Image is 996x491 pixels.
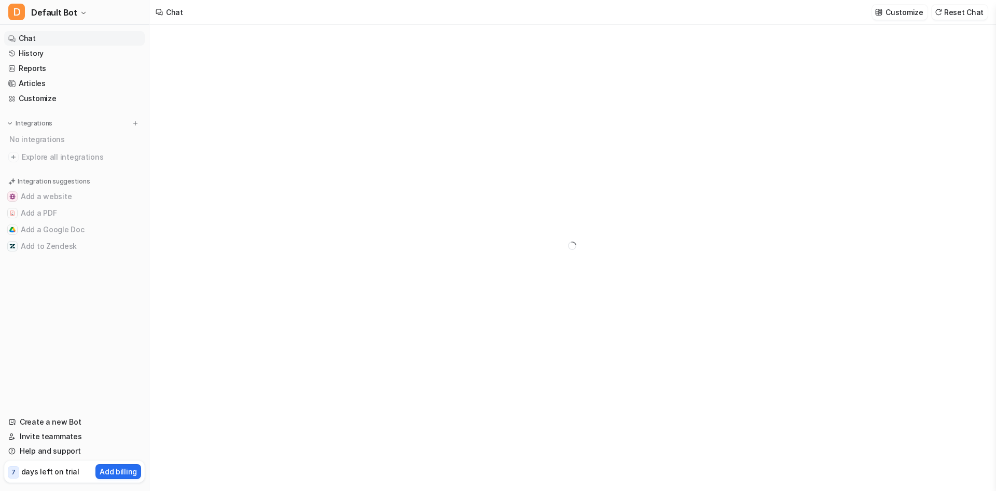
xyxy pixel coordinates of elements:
p: Integrations [16,119,52,128]
img: menu_add.svg [132,120,139,127]
button: Integrations [4,118,56,129]
p: 7 [11,468,16,477]
span: D [8,4,25,20]
span: Default Bot [31,5,77,20]
button: Add a websiteAdd a website [4,188,145,205]
img: reset [935,8,942,16]
a: History [4,46,145,61]
a: Customize [4,91,145,106]
img: explore all integrations [8,152,19,162]
img: expand menu [6,120,13,127]
a: Create a new Bot [4,415,145,429]
button: Customize [872,5,927,20]
a: Explore all integrations [4,150,145,164]
a: Articles [4,76,145,91]
p: days left on trial [21,466,79,477]
img: Add to Zendesk [9,243,16,249]
span: Explore all integrations [22,149,141,165]
button: Add a PDFAdd a PDF [4,205,145,221]
img: customize [875,8,882,16]
a: Help and support [4,444,145,458]
a: Invite teammates [4,429,145,444]
img: Add a Google Doc [9,227,16,233]
button: Add billing [95,464,141,479]
div: Chat [166,7,183,18]
p: Customize [886,7,923,18]
p: Integration suggestions [18,177,90,186]
a: Reports [4,61,145,76]
a: Chat [4,31,145,46]
img: Add a PDF [9,210,16,216]
button: Add to ZendeskAdd to Zendesk [4,238,145,255]
img: Add a website [9,193,16,200]
div: No integrations [6,131,145,148]
button: Reset Chat [932,5,988,20]
p: Add billing [100,466,137,477]
button: Add a Google DocAdd a Google Doc [4,221,145,238]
